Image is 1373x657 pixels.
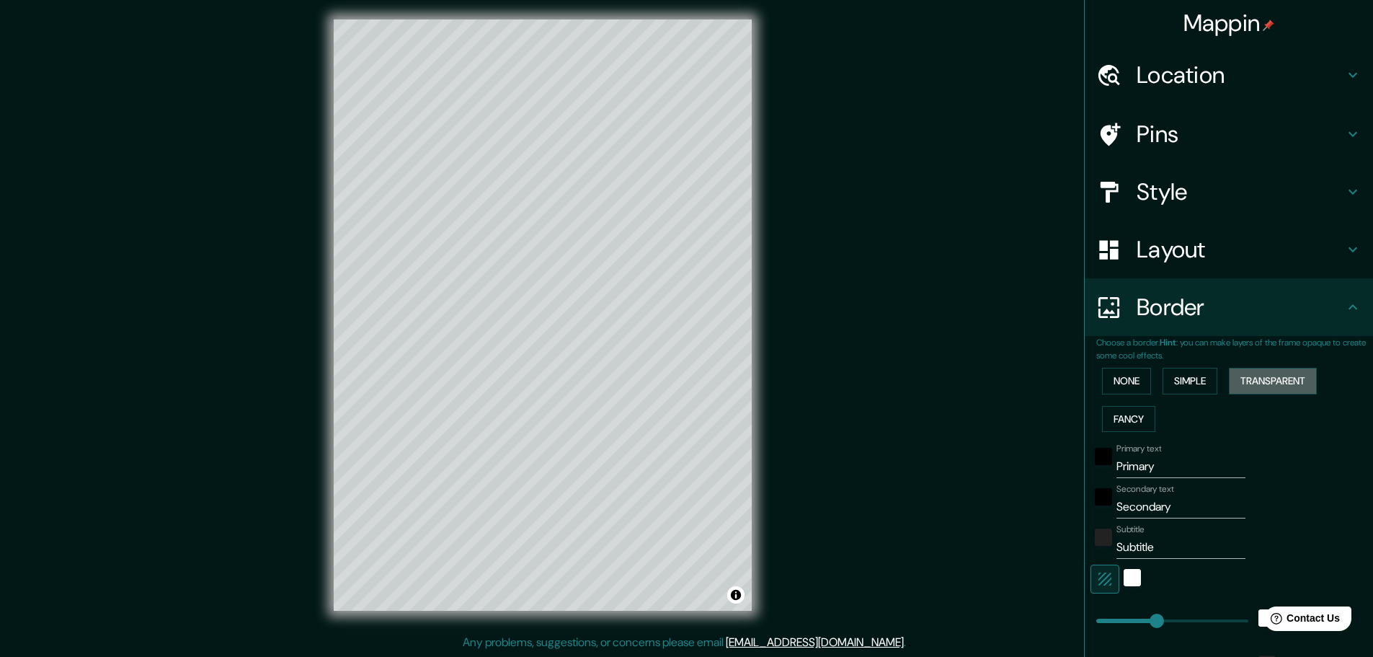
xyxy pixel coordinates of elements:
[1102,406,1155,433] button: Fancy
[1263,19,1274,31] img: pin-icon.png
[1116,483,1174,495] label: Secondary text
[1137,235,1344,264] h4: Layout
[1137,293,1344,322] h4: Border
[1229,368,1317,394] button: Transparent
[906,634,908,651] div: .
[727,586,745,604] button: Toggle attribution
[1085,105,1373,163] div: Pins
[1095,488,1112,506] button: black
[1137,177,1344,206] h4: Style
[1183,9,1275,38] h4: Mappin
[1085,46,1373,104] div: Location
[1085,163,1373,221] div: Style
[1124,569,1141,586] button: white
[463,634,906,651] p: Any problems, suggestions, or concerns please email .
[908,634,911,651] div: .
[1095,529,1112,546] button: color-222222
[1085,278,1373,336] div: Border
[1116,443,1161,455] label: Primary text
[1163,368,1217,394] button: Simple
[1096,336,1373,362] p: Choose a border. : you can make layers of the frame opaque to create some cool effects.
[726,635,904,650] a: [EMAIL_ADDRESS][DOMAIN_NAME]
[1245,601,1357,641] iframe: Help widget launcher
[1137,120,1344,149] h4: Pins
[1085,221,1373,278] div: Layout
[1137,61,1344,89] h4: Location
[1095,448,1112,465] button: black
[1160,337,1176,348] b: Hint
[1116,524,1145,536] label: Subtitle
[1102,368,1151,394] button: None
